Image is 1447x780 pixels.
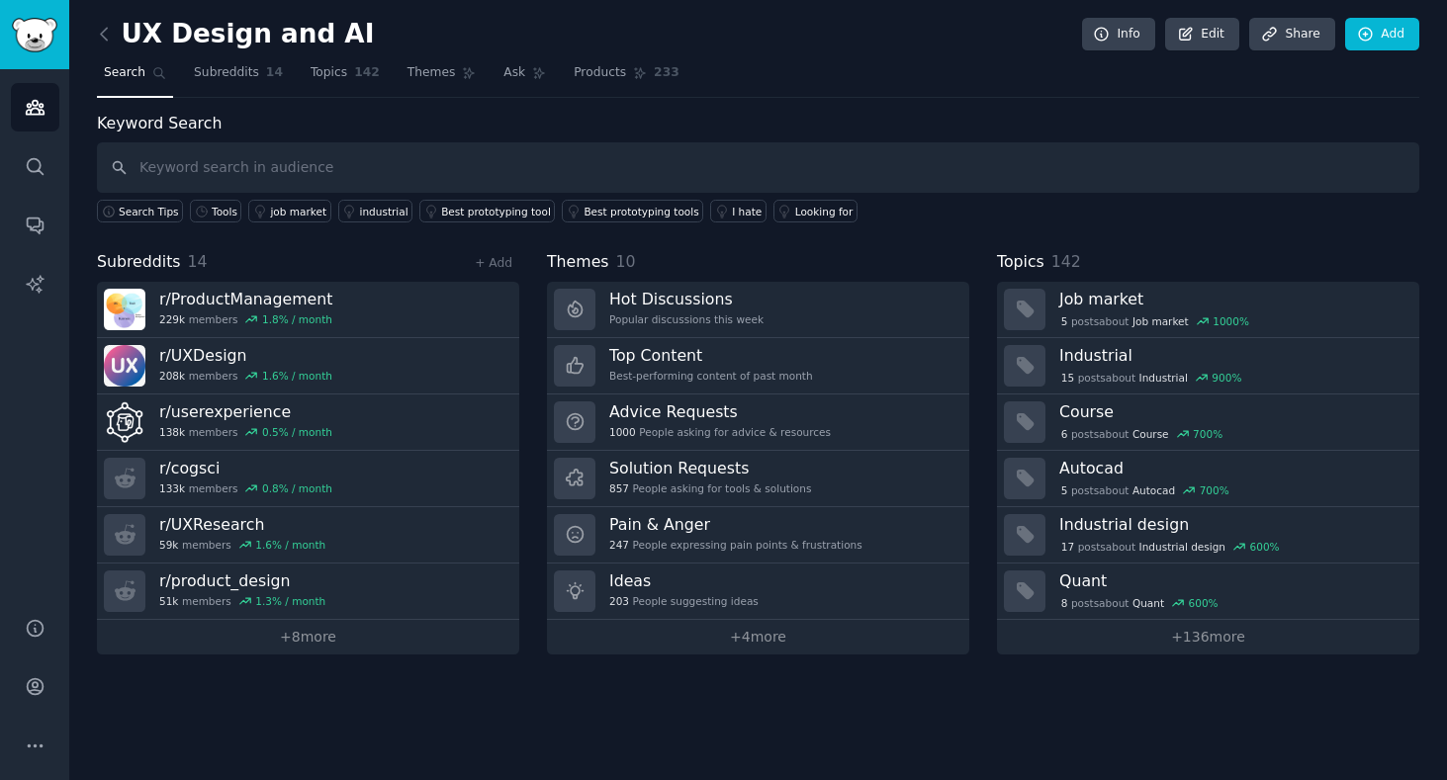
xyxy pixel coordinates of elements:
[1059,481,1230,499] div: post s about
[159,481,185,495] span: 133k
[609,538,629,552] span: 247
[609,538,862,552] div: People expressing pain points & frustrations
[441,205,551,218] div: Best prototyping tool
[1059,312,1251,330] div: post s about
[997,250,1044,275] span: Topics
[1061,540,1074,554] span: 17
[547,250,609,275] span: Themes
[1345,18,1419,51] a: Add
[475,256,512,270] a: + Add
[547,563,969,620] a: Ideas203People suggesting ideas
[104,289,145,330] img: ProductManagement
[710,200,767,222] a: I hate
[1059,369,1243,387] div: post s about
[401,57,484,98] a: Themes
[997,620,1419,654] a: +136more
[1061,371,1074,385] span: 15
[562,200,703,222] a: Best prototyping tools
[547,451,969,507] a: Solution Requests857People asking for tools & solutions
[609,345,813,366] h3: Top Content
[1132,596,1164,610] span: Quant
[609,401,831,422] h3: Advice Requests
[159,369,332,383] div: members
[1132,314,1189,328] span: Job market
[609,570,759,591] h3: Ideas
[1189,596,1219,610] div: 600 %
[248,200,330,222] a: job market
[97,451,519,507] a: r/cogsci133kmembers0.8% / month
[159,538,325,552] div: members
[547,394,969,451] a: Advice Requests1000People asking for advice & resources
[97,200,183,222] button: Search Tips
[609,458,811,478] h3: Solution Requests
[503,64,525,82] span: Ask
[997,451,1419,507] a: Autocad5postsaboutAutocad700%
[266,64,283,82] span: 14
[187,57,290,98] a: Subreddits14
[159,594,325,608] div: members
[609,425,636,439] span: 1000
[97,142,1419,193] input: Keyword search in audience
[159,401,332,422] h3: r/ userexperience
[609,312,764,326] div: Popular discussions this week
[360,205,408,218] div: industrial
[1139,371,1188,385] span: Industrial
[262,481,332,495] div: 0.8 % / month
[795,205,854,218] div: Looking for
[773,200,858,222] a: Looking for
[609,481,629,495] span: 857
[1193,427,1222,441] div: 700 %
[1132,483,1175,497] span: Autocad
[338,200,413,222] a: industrial
[194,64,259,82] span: Subreddits
[97,114,222,132] label: Keyword Search
[97,19,374,50] h2: UX Design and AI
[159,514,325,535] h3: r/ UXResearch
[1250,540,1280,554] div: 600 %
[262,369,332,383] div: 1.6 % / month
[547,282,969,338] a: Hot DiscussionsPopular discussions this week
[1059,594,1220,612] div: post s about
[1212,371,1241,385] div: 900 %
[97,507,519,563] a: r/UXResearch59kmembers1.6% / month
[1059,514,1405,535] h3: Industrial design
[1059,570,1405,591] h3: Quant
[104,64,145,82] span: Search
[997,394,1419,451] a: Course6postsaboutCourse700%
[159,312,185,326] span: 229k
[159,570,325,591] h3: r/ product_design
[1059,458,1405,478] h3: Autocad
[616,252,636,271] span: 10
[997,507,1419,563] a: Industrial design17postsaboutIndustrial design600%
[497,57,553,98] a: Ask
[190,200,241,222] a: Tools
[97,563,519,620] a: r/product_design51kmembers1.3% / month
[1059,289,1405,309] h3: Job market
[159,289,332,309] h3: r/ ProductManagement
[12,18,57,52] img: GummySearch logo
[997,338,1419,394] a: Industrial15postsaboutIndustrial900%
[97,282,519,338] a: r/ProductManagement229kmembers1.8% / month
[732,205,762,218] div: I hate
[97,250,181,275] span: Subreddits
[1059,345,1405,366] h3: Industrial
[1061,427,1068,441] span: 6
[159,538,178,552] span: 59k
[159,425,332,439] div: members
[97,394,519,451] a: r/userexperience138kmembers0.5% / month
[1139,540,1225,554] span: Industrial design
[159,481,332,495] div: members
[547,338,969,394] a: Top ContentBest-performing content of past month
[255,538,325,552] div: 1.6 % / month
[262,425,332,439] div: 0.5 % / month
[354,64,380,82] span: 142
[119,205,179,218] span: Search Tips
[547,507,969,563] a: Pain & Anger247People expressing pain points & frustrations
[997,563,1419,620] a: Quant8postsaboutQuant600%
[1061,596,1068,610] span: 8
[609,514,862,535] h3: Pain & Anger
[1132,427,1169,441] span: Course
[609,481,811,495] div: People asking for tools & solutions
[104,401,145,443] img: userexperience
[1059,401,1405,422] h3: Course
